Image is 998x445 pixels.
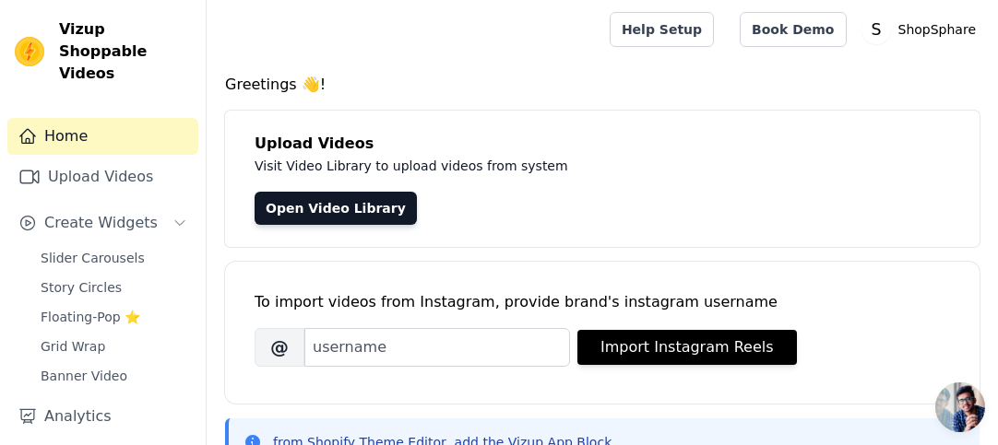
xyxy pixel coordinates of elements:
a: Banner Video [30,363,198,389]
span: Floating-Pop ⭐ [41,308,140,326]
img: Vizup [15,37,44,66]
button: S ShopSphare [861,13,984,46]
a: Book Demo [740,12,846,47]
button: Import Instagram Reels [577,330,797,365]
button: Create Widgets [7,205,198,241]
div: To import videos from Instagram, provide brand's instagram username [255,291,950,313]
a: Help Setup [610,12,714,47]
text: S [871,20,881,39]
span: Story Circles [41,278,122,297]
span: @ [255,328,304,367]
a: Slider Carousels [30,245,198,271]
a: Open Video Library [255,192,417,225]
a: Story Circles [30,275,198,300]
a: Analytics [7,398,198,435]
a: Upload Videos [7,158,198,195]
div: Open chat [935,382,985,432]
span: Slider Carousels [41,249,145,267]
h4: Greetings 👋! [225,74,980,96]
a: Home [7,118,198,155]
a: Grid Wrap [30,334,198,359]
h4: Upload Videos [255,133,950,155]
span: Grid Wrap [41,337,105,356]
p: Visit Video Library to upload videos from system [255,155,950,177]
p: ShopSphare [891,13,984,46]
span: Banner Video [41,367,127,385]
span: Create Widgets [44,212,158,234]
span: Vizup Shoppable Videos [59,18,191,85]
input: username [304,328,570,367]
a: Floating-Pop ⭐ [30,304,198,330]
